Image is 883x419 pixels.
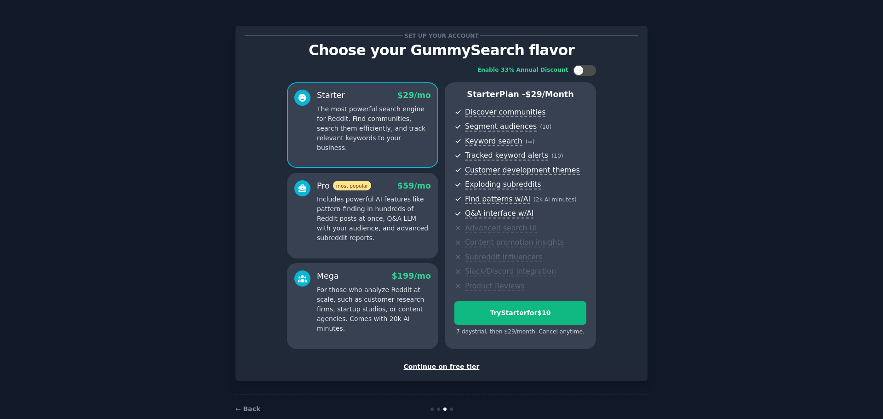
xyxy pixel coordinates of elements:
span: Keyword search [465,137,522,146]
button: TryStarterfor$10 [454,301,586,325]
p: The most powerful search engine for Reddit. Find communities, search them efficiently, and track ... [317,104,431,153]
div: Try Starter for $10 [455,308,586,318]
span: Discover communities [465,108,545,117]
span: ( 10 ) [551,153,563,159]
div: 7 days trial, then $ 29 /month . Cancel anytime. [454,328,586,336]
p: Starter Plan - [454,89,586,100]
span: $ 29 /month [525,90,574,99]
p: Includes powerful AI features like pattern-finding in hundreds of Reddit posts at once, Q&A LLM w... [317,195,431,243]
span: most popular [333,181,372,190]
div: Pro [317,180,371,192]
span: Content promotion insights [465,238,564,247]
span: $ 59 /mo [397,181,431,190]
p: Choose your GummySearch flavor [245,42,638,58]
div: Starter [317,90,345,101]
span: $ 29 /mo [397,91,431,100]
span: ( ∞ ) [526,138,535,145]
span: Product Reviews [465,281,524,291]
span: Slack/Discord integration [465,267,556,276]
span: ( 2k AI minutes ) [533,196,577,203]
span: Find patterns w/AI [465,195,530,204]
span: Exploding subreddits [465,180,541,189]
span: Tracked keyword alerts [465,151,548,161]
span: Q&A interface w/AI [465,209,533,218]
span: Customer development themes [465,166,580,175]
span: Advanced search UI [465,224,537,233]
a: ← Back [235,405,260,413]
p: For those who analyze Reddit at scale, such as customer research firms, startup studios, or conte... [317,285,431,333]
div: Enable 33% Annual Discount [477,66,568,75]
div: Mega [317,270,339,282]
span: ( 10 ) [540,124,551,130]
div: Continue on free tier [245,362,638,372]
span: Segment audiences [465,122,537,132]
span: Subreddit influencers [465,253,542,262]
span: $ 199 /mo [392,271,431,281]
span: Set up your account [403,31,481,40]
